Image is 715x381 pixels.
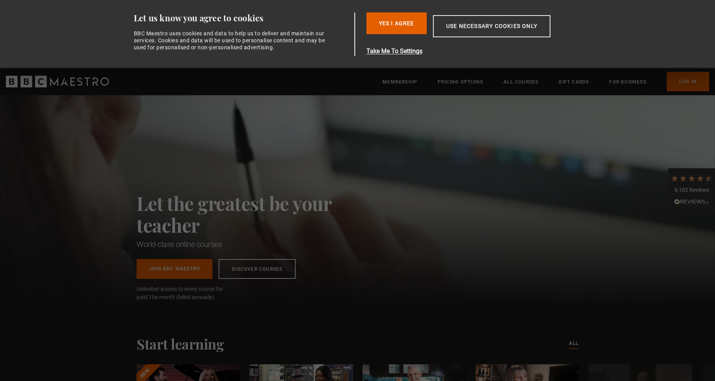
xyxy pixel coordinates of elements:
[137,192,366,236] h2: Let the greatest be your teacher
[145,294,155,300] span: £10
[433,15,550,37] button: Use necessary cookies only
[6,76,109,87] svg: BBC Maestro
[670,174,713,183] div: 4.7 Stars
[559,78,589,86] a: Gift Cards
[219,259,296,279] a: Discover Courses
[134,30,330,51] div: BBC Maestro uses cookies and data to help us to deliver and maintain our services. Cookies and da...
[668,168,715,213] div: 6,102 ReviewsRead All Reviews
[670,186,713,194] div: 6,102 Reviews
[382,72,709,91] nav: Primary
[670,198,713,207] div: Read All Reviews
[366,47,587,56] button: Take Me To Settings
[137,259,212,279] a: Join BBC Maestro
[382,78,417,86] a: Membership
[366,12,427,34] button: Yes I Agree
[134,12,352,24] div: Let us know you agree to cookies
[503,78,538,86] a: All Courses
[137,285,242,301] span: Unlimited access to every course for just a month (billed annually)
[667,72,709,91] a: Log In
[137,336,224,352] h2: Start learning
[569,339,578,348] a: All
[674,199,709,204] img: REVIEWS.io
[137,239,366,250] h1: World-class online courses
[438,78,483,86] a: Pricing Options
[609,78,646,86] a: For business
